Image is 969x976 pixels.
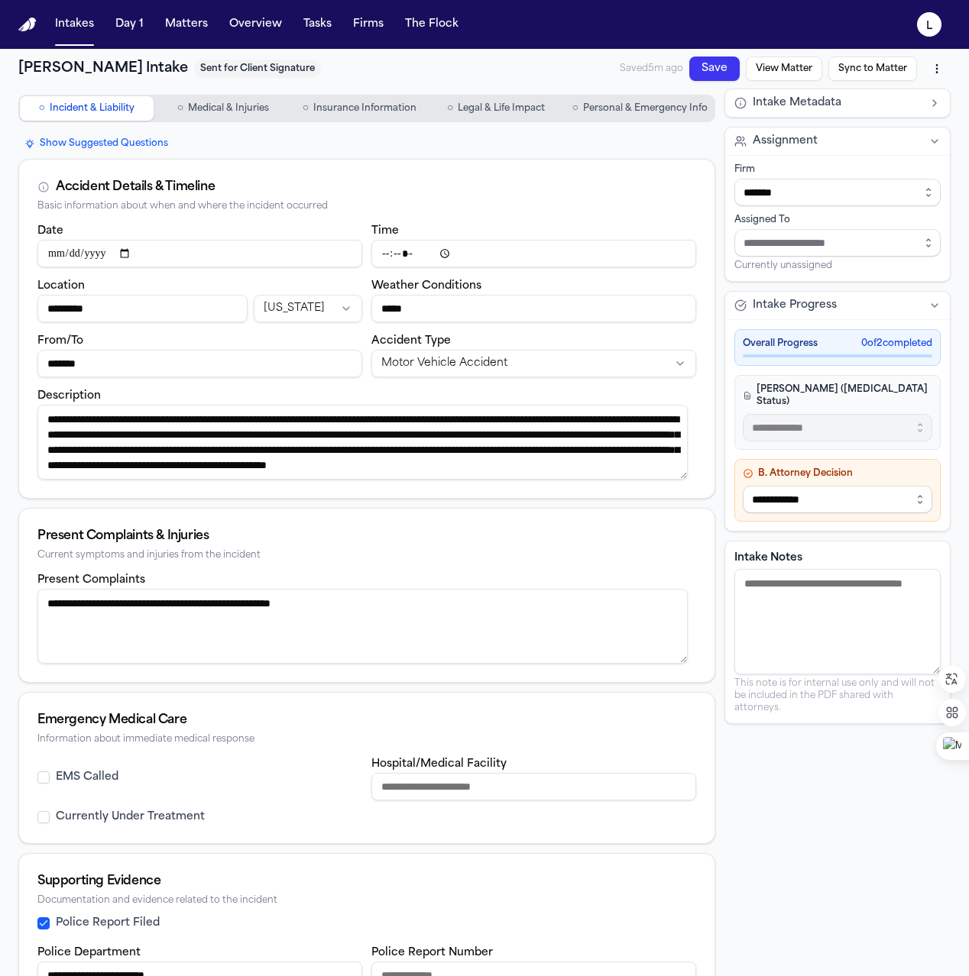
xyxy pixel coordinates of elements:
button: Intake Metadata [725,89,950,117]
button: Matters [159,11,214,38]
div: Assigned To [734,214,941,226]
button: Incident state [254,295,362,322]
label: EMS Called [56,770,118,785]
label: Police Department [37,947,141,958]
span: Intake Progress [753,298,837,313]
button: Firms [347,11,390,38]
div: Basic information about when and where the incident occurred [37,201,696,212]
a: Home [18,18,37,32]
textarea: Present complaints [37,589,688,664]
button: Go to Medical & Injuries [157,96,290,121]
label: Accident Type [371,335,451,347]
div: Accident Details & Timeline [56,178,215,196]
button: Go to Insurance Information [293,96,426,121]
span: Legal & Life Impact [458,102,545,115]
button: Sync to Matter [828,57,917,81]
div: Information about immediate medical response [37,734,696,745]
div: Documentation and evidence related to the incident [37,895,696,907]
button: The Flock [399,11,465,38]
span: ○ [572,101,578,116]
input: Incident location [37,295,248,322]
input: From/To destination [37,350,362,377]
button: More actions [923,55,951,82]
h4: B. Attorney Decision [743,467,932,480]
div: Emergency Medical Care [37,711,696,729]
div: Present Complaints & Injuries [37,527,696,545]
span: Currently unassigned [734,260,832,272]
button: Go to Legal & Life Impact [429,96,563,121]
input: Select firm [734,179,941,206]
label: Time [371,225,399,237]
span: 0 of 2 completed [861,338,932,350]
label: Intake Notes [734,551,941,566]
input: Weather conditions [371,295,696,322]
button: Assignment [725,128,950,155]
span: Incident & Liability [50,102,134,115]
label: From/To [37,335,83,347]
label: Present Complaints [37,574,145,586]
img: Finch Logo [18,18,37,32]
label: Hospital/Medical Facility [371,758,507,770]
span: Insurance Information [313,102,416,115]
span: ○ [303,101,309,116]
input: Hospital or medical facility [371,773,696,800]
span: Intake Metadata [753,95,841,111]
span: ○ [39,101,45,116]
span: ○ [447,101,453,116]
button: Overview [223,11,288,38]
label: Date [37,225,63,237]
textarea: Intake notes [734,569,941,674]
span: Overall Progress [743,338,818,350]
label: Description [37,390,101,402]
input: Incident time [371,240,696,267]
button: Go to Personal & Emergency Info [566,96,714,121]
div: Firm [734,163,941,176]
div: Current symptoms and injuries from the incident [37,550,696,561]
span: Sent for Client Signature [194,60,321,78]
button: Intake Progress [725,292,950,319]
span: Medical & Injuries [188,102,269,115]
label: Currently Under Treatment [56,810,205,825]
button: Tasks [297,11,338,38]
button: View Matter [746,57,822,81]
div: Supporting Evidence [37,872,696,890]
p: This note is for internal use only and will not be included in the PDF shared with attorneys. [734,677,941,714]
label: Police Report Number [371,947,493,958]
button: Go to Incident & Liability [20,96,154,121]
h4: [PERSON_NAME] ([MEDICAL_DATA] Status) [743,383,932,408]
button: Day 1 [109,11,150,38]
span: Assignment [753,134,818,149]
button: Show Suggested Questions [18,134,174,153]
span: Personal & Emergency Info [583,102,708,115]
label: Weather Conditions [371,280,481,292]
input: Incident date [37,240,362,267]
h1: [PERSON_NAME] Intake [18,58,188,79]
button: Save [689,57,740,81]
button: Intakes [49,11,100,38]
span: Saved 5m ago [620,63,683,75]
textarea: Incident description [37,405,688,480]
span: ○ [177,101,183,116]
input: Assign to staff member [734,229,941,257]
label: Police Report Filed [56,916,160,931]
label: Location [37,280,85,292]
